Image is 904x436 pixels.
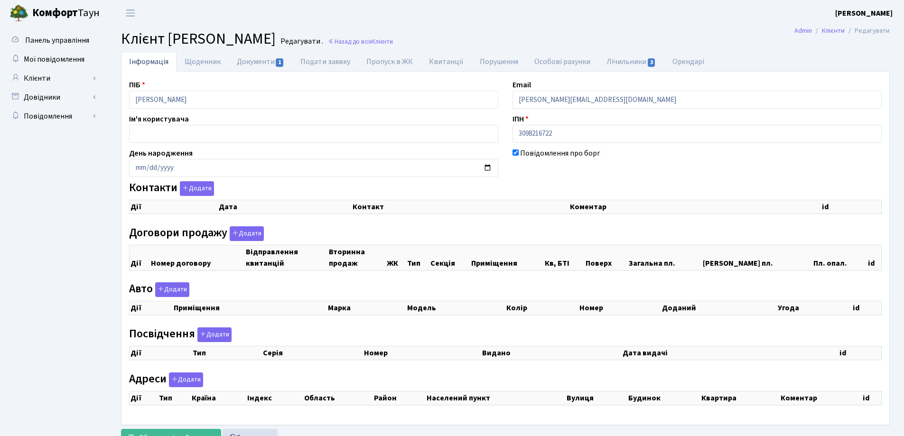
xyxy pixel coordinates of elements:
a: Панель управління [5,31,100,50]
label: Ім'я користувача [129,113,189,125]
th: Серія [262,346,363,360]
th: Номер [578,301,661,315]
th: Тип [192,346,262,360]
a: Клієнти [822,26,845,36]
th: Дії [130,200,218,214]
a: Порушення [472,52,526,72]
a: Квитанції [421,52,472,72]
th: Загальна пл. [628,245,702,270]
th: id [852,301,882,315]
th: Відправлення квитанцій [245,245,328,270]
a: Особові рахунки [526,52,598,72]
th: Секція [429,245,470,270]
span: Таун [32,5,100,21]
span: Панель управління [25,35,89,46]
th: Коментар [780,391,862,405]
button: Авто [155,282,189,297]
a: Лічильники [598,52,664,72]
th: Дії [130,346,192,360]
label: Email [513,79,531,91]
th: Приміщення [173,301,327,315]
th: Вторинна продаж [328,245,386,270]
th: Коментар [569,200,821,214]
th: Колір [505,301,578,315]
th: Дата видачі [622,346,839,360]
span: Мої повідомлення [24,54,84,65]
label: Посвідчення [129,327,232,342]
th: id [821,200,882,214]
button: Адреси [169,372,203,387]
th: ЖК [386,245,406,270]
button: Посвідчення [197,327,232,342]
a: Admin [794,26,812,36]
th: id [862,391,882,405]
a: Інформація [121,52,177,72]
th: Угода [777,301,852,315]
button: Переключити навігацію [119,5,142,21]
button: Контакти [180,181,214,196]
th: Квартира [700,391,780,405]
th: Район [373,391,426,405]
a: Повідомлення [5,107,100,126]
a: Додати [195,325,232,342]
a: Додати [153,281,189,297]
a: Довідники [5,88,100,107]
label: Адреси [129,372,203,387]
th: Дії [130,391,158,405]
label: Авто [129,282,189,297]
th: Контакт [352,200,569,214]
label: ПІБ [129,79,145,91]
th: Тип [406,245,429,270]
a: Додати [167,371,203,387]
th: Марка [327,301,406,315]
th: id [839,346,881,360]
span: Клієнти [372,37,393,46]
span: 3 [648,58,655,67]
th: Тип [158,391,190,405]
th: Населений пункт [426,391,566,405]
th: Доданий [661,301,777,315]
a: Назад до всіхКлієнти [328,37,393,46]
a: Додати [177,180,214,196]
a: Пропуск в ЖК [358,52,421,72]
th: id [867,245,881,270]
a: [PERSON_NAME] [835,8,893,19]
th: Вулиця [566,391,627,405]
th: Номер договору [150,245,244,270]
span: Клієнт [PERSON_NAME] [121,28,276,50]
a: Додати [227,224,264,241]
button: Договори продажу [230,226,264,241]
a: Мої повідомлення [5,50,100,69]
a: Орендарі [664,52,712,72]
th: Дії [130,301,173,315]
label: ІПН [513,113,529,125]
label: Контакти [129,181,214,196]
th: Пл. опал. [812,245,867,270]
th: Дата [218,200,352,214]
th: Дії [130,245,150,270]
small: Редагувати . [279,37,323,46]
span: 1 [276,58,283,67]
a: Щоденник [177,52,229,72]
th: Приміщення [470,245,544,270]
label: День народження [129,148,193,159]
th: Видано [481,346,622,360]
th: Модель [406,301,505,315]
th: Країна [191,391,246,405]
img: logo.png [9,4,28,23]
th: Номер [363,346,482,360]
th: Індекс [246,391,303,405]
th: Будинок [627,391,700,405]
a: Подати заявку [292,52,358,72]
a: Клієнти [5,69,100,88]
b: Комфорт [32,5,78,20]
th: Область [303,391,373,405]
a: Документи [229,52,292,72]
th: Поверх [585,245,628,270]
th: [PERSON_NAME] пл. [702,245,812,270]
nav: breadcrumb [780,21,904,41]
li: Редагувати [845,26,890,36]
label: Договори продажу [129,226,264,241]
th: Кв, БТІ [544,245,585,270]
